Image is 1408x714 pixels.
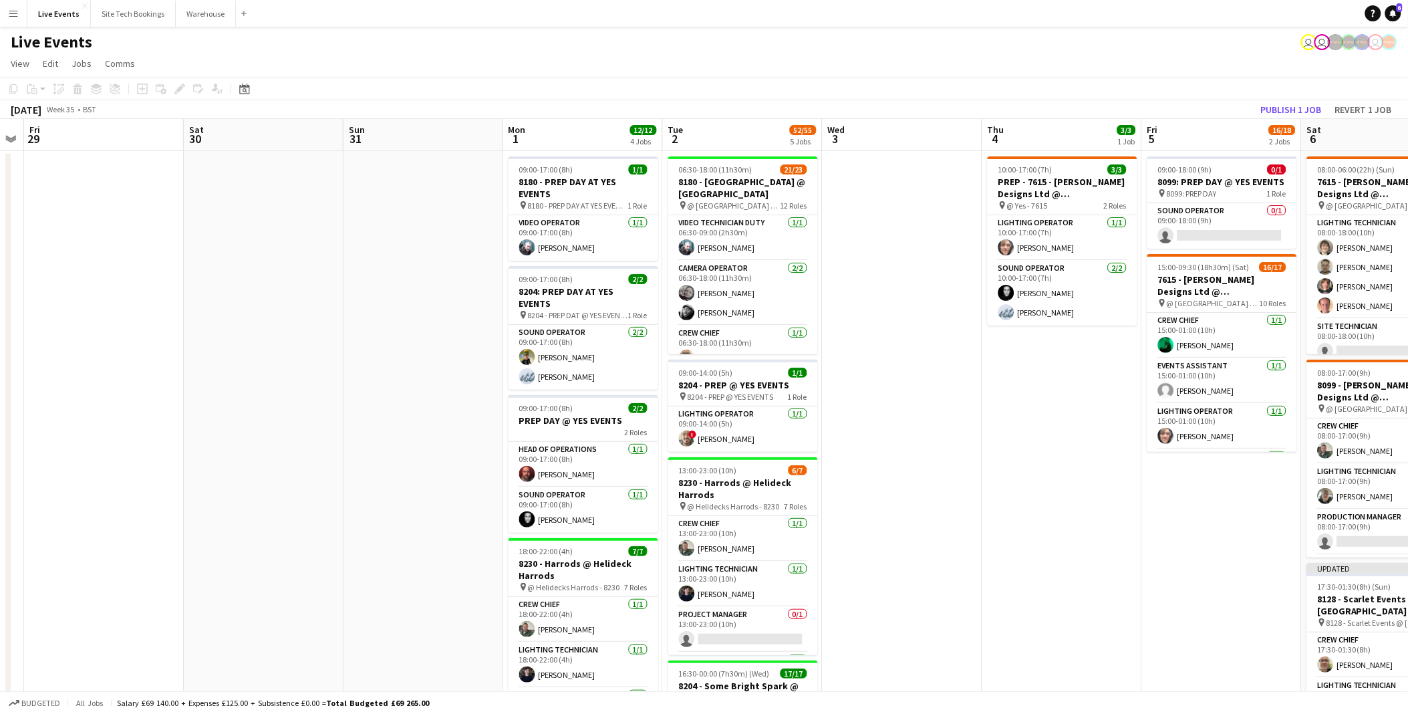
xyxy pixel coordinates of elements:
[21,699,60,708] span: Budgeted
[44,104,78,114] span: Week 35
[27,1,91,27] button: Live Events
[11,57,29,70] span: View
[1385,5,1401,21] a: 6
[176,1,236,27] button: Warehouse
[326,698,429,708] span: Total Budgeted £69 265.00
[11,32,92,52] h1: Live Events
[91,1,176,27] button: Site Tech Bookings
[37,55,63,72] a: Edit
[1328,34,1344,50] app-user-avatar: Production Managers
[66,55,97,72] a: Jobs
[83,104,96,114] div: BST
[1397,3,1403,12] span: 6
[1301,34,1317,50] app-user-avatar: Eden Hopkins
[1355,34,1371,50] app-user-avatar: Production Managers
[11,103,41,116] div: [DATE]
[43,57,58,70] span: Edit
[72,57,92,70] span: Jobs
[1256,101,1327,118] button: Publish 1 job
[105,57,135,70] span: Comms
[1381,34,1397,50] app-user-avatar: Alex Gill
[74,698,106,708] span: All jobs
[1330,101,1397,118] button: Revert 1 job
[117,698,429,708] div: Salary £69 140.00 + Expenses £125.00 + Subsistence £0.00 =
[7,696,62,711] button: Budgeted
[1314,34,1330,50] app-user-avatar: Akash Karegoudar
[1341,34,1357,50] app-user-avatar: Production Managers
[1368,34,1384,50] app-user-avatar: Ollie Rolfe
[5,55,35,72] a: View
[100,55,140,72] a: Comms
